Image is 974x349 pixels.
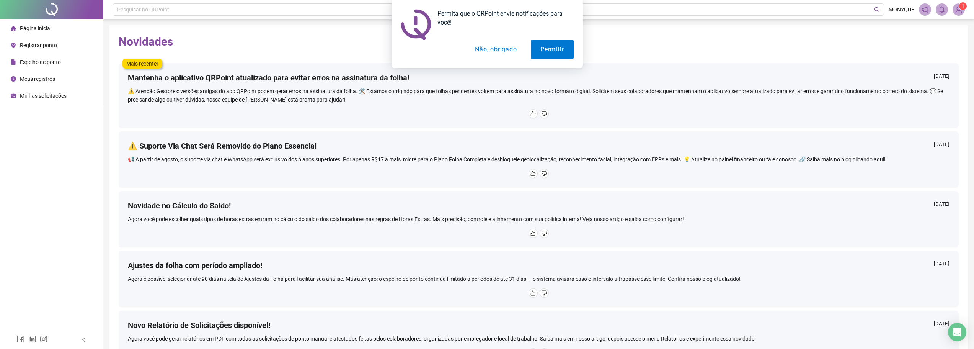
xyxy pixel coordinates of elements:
button: Não, obrigado [465,40,526,59]
div: [DATE] [934,72,950,82]
div: Permita que o QRPoint envie notificações para você! [431,9,574,27]
div: 📢 A partir de agosto, o suporte via chat e WhatsApp será exclusivo dos planos superiores. Por ape... [128,155,950,164]
h4: Ajustes da folha com período ampliado! [128,260,262,271]
div: [DATE] [934,141,950,150]
div: [DATE] [934,260,950,270]
span: clock-circle [11,76,16,82]
div: Open Intercom Messenger [948,323,966,341]
span: dislike [542,111,547,116]
span: like [530,290,536,296]
span: schedule [11,93,16,98]
h4: Novidade no Cálculo do Saldo! [128,200,231,211]
span: left [81,337,86,342]
span: Minhas solicitações [20,93,67,99]
span: instagram [40,335,47,343]
div: Agora é possível selecionar até 90 dias na tela de Ajustes da Folha para facilitar sua análise. M... [128,275,950,283]
div: Agora você pode gerar relatórios em PDF com todas as solicitações de ponto manual e atestados fei... [128,334,950,343]
span: like [530,231,536,236]
span: Meus registros [20,76,55,82]
div: [DATE] [934,200,950,210]
div: ⚠️ Atenção Gestores: versões antigas do app QRPoint podem gerar erros na assinatura da folha. 🛠️ ... [128,87,950,104]
span: like [530,111,536,116]
div: [DATE] [934,320,950,329]
div: Agora você pode escolher quais tipos de horas extras entram no cálculo do saldo dos colaboradores... [128,215,950,223]
h4: ⚠️ Suporte Via Chat Será Removido do Plano Essencial [128,141,317,151]
span: dislike [542,290,547,296]
button: Permitir [531,40,573,59]
img: notification icon [401,9,431,40]
span: linkedin [28,335,36,343]
span: dislike [542,171,547,176]
h4: Novo Relatório de Solicitações disponível! [128,320,270,331]
span: dislike [542,231,547,236]
span: facebook [17,335,24,343]
h4: Mantenha o aplicativo QRPoint atualizado para evitar erros na assinatura da folha! [128,72,409,83]
span: like [530,171,536,176]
